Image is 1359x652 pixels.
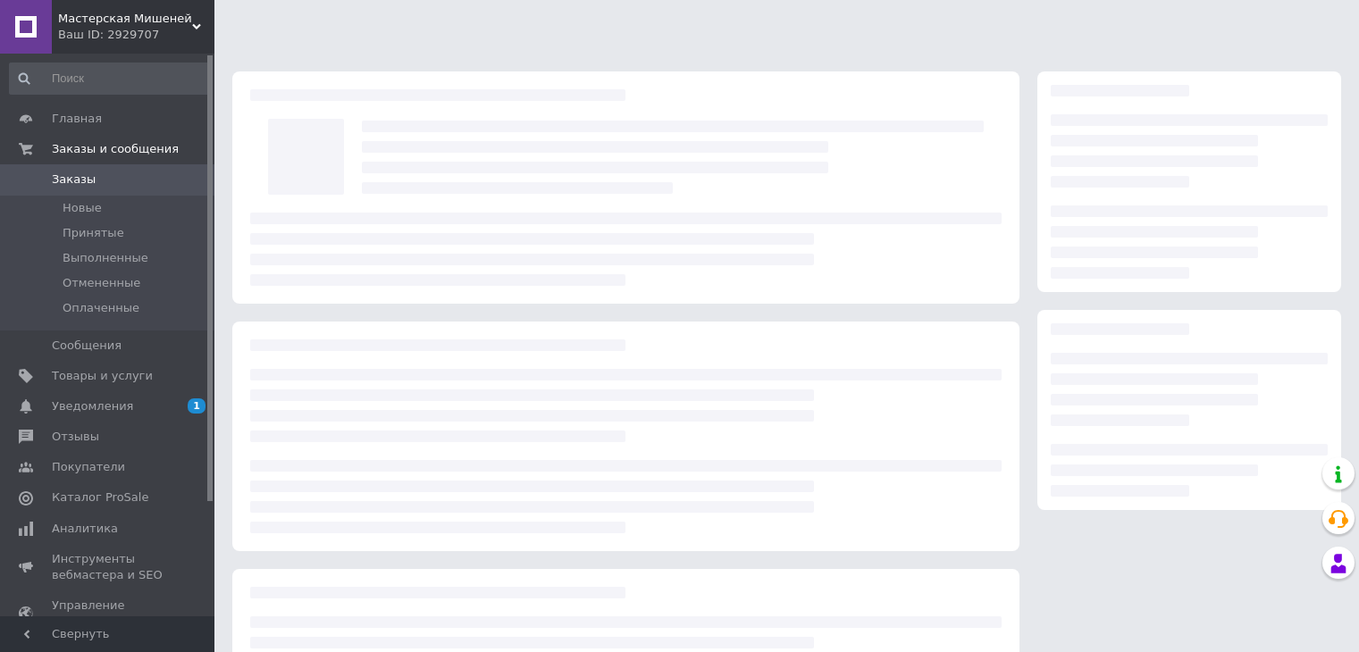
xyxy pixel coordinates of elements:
span: Управление сайтом [52,598,165,630]
span: Мастерская Мишеней [58,11,192,27]
span: Уведомления [52,398,133,414]
div: Ваш ID: 2929707 [58,27,214,43]
span: Принятые [63,225,124,241]
span: Заказы и сообщения [52,141,179,157]
span: 1 [188,398,206,414]
span: Новые [63,200,102,216]
span: Отмененные [63,275,140,291]
span: Аналитика [52,521,118,537]
span: Инструменты вебмастера и SEO [52,551,165,583]
span: Оплаченные [63,300,139,316]
span: Сообщения [52,338,122,354]
span: Покупатели [52,459,125,475]
span: Выполненные [63,250,148,266]
input: Поиск [9,63,211,95]
span: Заказы [52,171,96,188]
span: Главная [52,111,102,127]
span: Отзывы [52,429,99,445]
span: Товары и услуги [52,368,153,384]
span: Каталог ProSale [52,489,148,506]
